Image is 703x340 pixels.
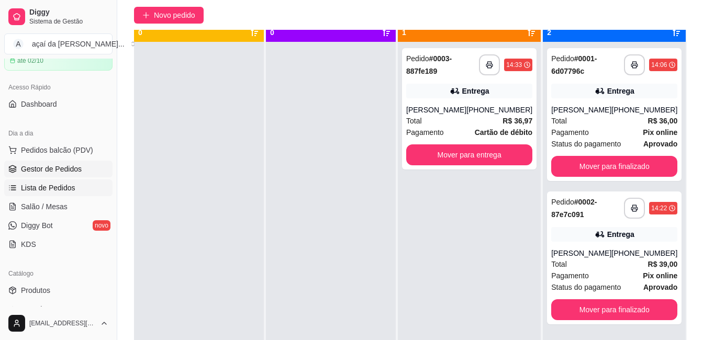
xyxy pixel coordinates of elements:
span: Diggy [29,8,108,17]
span: Pedidos balcão (PDV) [21,145,93,155]
strong: Cartão de débito [475,128,532,137]
button: Novo pedido [134,7,204,24]
strong: # 0003-887fe189 [406,54,452,75]
button: Mover para finalizado [551,299,677,320]
p: 0 [138,27,171,38]
span: A [13,39,24,49]
div: Entrega [607,229,634,240]
div: Dia a dia [4,125,113,142]
span: Pagamento [551,127,589,138]
span: Status do pagamento [551,281,621,293]
p: 2 [547,27,587,38]
span: Diggy Bot [21,220,53,231]
div: 14:33 [506,61,522,69]
div: Catálogo [4,265,113,282]
span: Lista de Pedidos [21,183,75,193]
a: Diggy Botnovo [4,217,113,234]
div: Acesso Rápido [4,79,113,96]
span: Produtos [21,285,50,296]
span: Dashboard [21,99,57,109]
div: Entrega [607,86,634,96]
span: [EMAIL_ADDRESS][DOMAIN_NAME] [29,319,96,327]
strong: R$ 36,00 [648,117,678,125]
a: Produtos [4,282,113,299]
strong: aprovado [643,283,677,291]
span: Novo pedido [154,9,195,21]
span: Pagamento [406,127,444,138]
a: KDS [4,236,113,253]
span: Salão / Mesas [21,201,68,212]
span: KDS [21,239,36,250]
strong: # 0001-6d07796c [551,54,597,75]
a: DiggySistema de Gestão [4,4,113,29]
button: Pedidos balcão (PDV) [4,142,113,158]
strong: R$ 36,97 [503,117,532,125]
div: 14:06 [651,61,667,69]
a: Gestor de Pedidos [4,161,113,177]
span: Total [551,258,567,270]
div: [PHONE_NUMBER] [611,248,677,258]
strong: R$ 39,00 [648,260,678,268]
div: [PERSON_NAME] [551,105,611,115]
button: Select a team [4,33,113,54]
button: Mover para finalizado [551,156,677,177]
div: açaí da [PERSON_NAME] ... [32,39,125,49]
span: Total [406,115,422,127]
div: Entrega [462,86,489,96]
a: Dashboard [4,96,113,112]
span: Status do pagamento [551,138,621,150]
span: Pagamento [551,270,589,281]
span: Pedido [551,54,574,63]
strong: # 0002-87e7c091 [551,198,597,219]
span: Gestor de Pedidos [21,164,82,174]
div: [PHONE_NUMBER] [611,105,677,115]
span: Pedido [551,198,574,206]
strong: Pix online [643,128,677,137]
div: [PERSON_NAME] [406,105,466,115]
div: [PHONE_NUMBER] [466,105,532,115]
strong: aprovado [643,140,677,148]
p: 1 [402,27,443,38]
span: Complementos [21,304,70,314]
button: [EMAIL_ADDRESS][DOMAIN_NAME] [4,311,113,336]
div: [PERSON_NAME] [551,248,611,258]
span: plus [142,12,150,19]
a: Complementos [4,301,113,318]
article: até 02/10 [17,56,43,65]
div: 14:22 [651,204,667,212]
span: Pedido [406,54,429,63]
a: Lista de Pedidos [4,179,113,196]
a: Salão / Mesas [4,198,113,215]
button: Mover para entrega [406,144,532,165]
span: Sistema de Gestão [29,17,108,26]
p: 0 [270,27,293,38]
span: Total [551,115,567,127]
strong: Pix online [643,271,677,280]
